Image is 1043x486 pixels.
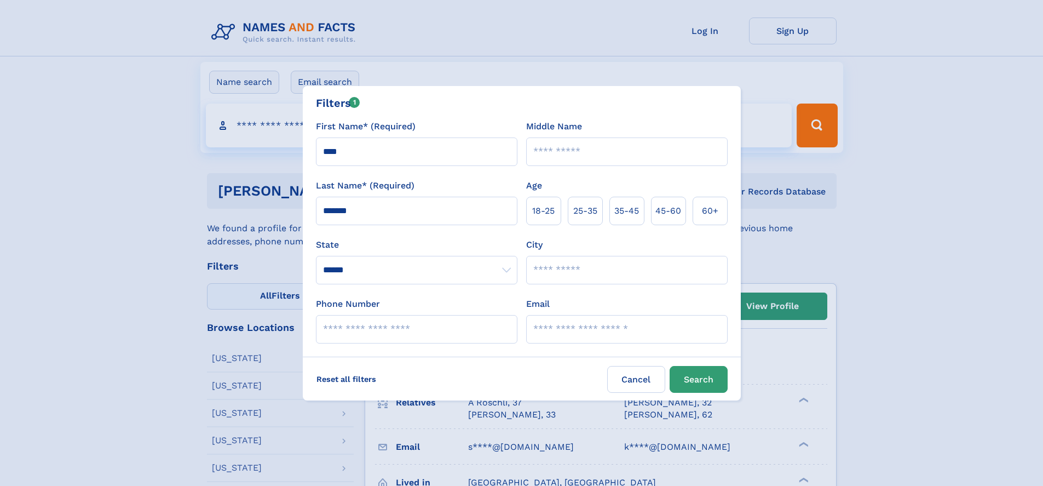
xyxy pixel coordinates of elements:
[316,120,416,133] label: First Name* (Required)
[316,95,360,111] div: Filters
[526,179,542,192] label: Age
[573,204,597,218] span: 25‑35
[670,366,728,393] button: Search
[526,298,550,311] label: Email
[607,366,665,393] label: Cancel
[526,120,582,133] label: Middle Name
[526,238,543,251] label: City
[702,204,718,218] span: 60+
[309,366,383,392] label: Reset all filters
[532,204,555,218] span: 18‑25
[316,298,380,311] label: Phone Number
[655,204,681,218] span: 45‑60
[614,204,639,218] span: 35‑45
[316,238,517,251] label: State
[316,179,414,192] label: Last Name* (Required)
